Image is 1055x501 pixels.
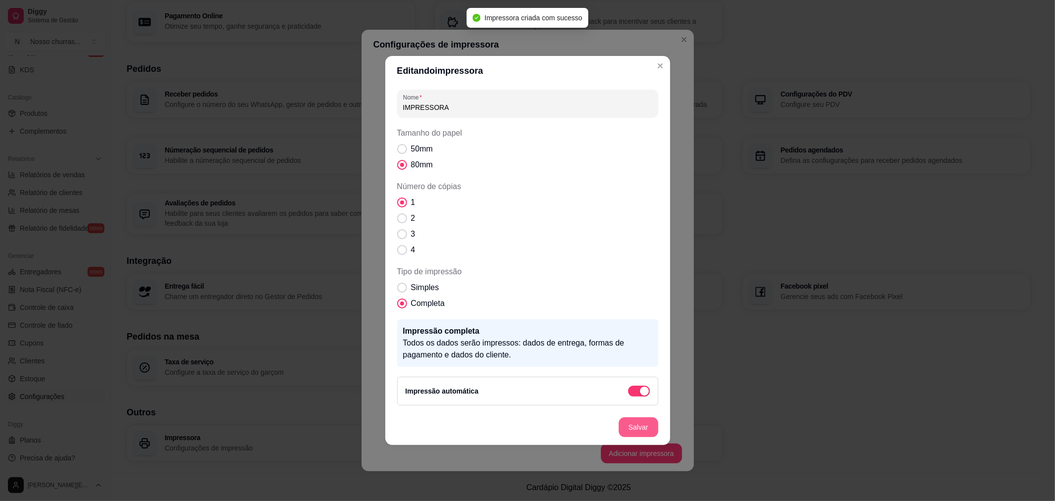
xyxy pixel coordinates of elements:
[397,181,658,256] div: Número de cópias
[397,181,658,193] span: Número de cópias
[397,127,658,139] span: Tamanho do papel
[411,228,415,240] span: 3
[403,102,652,112] input: Nome
[385,56,670,86] header: Editando impressora
[485,14,583,22] span: Impressora criada com sucesso
[397,127,658,171] div: Tamanho do papel
[406,387,479,395] label: Impressão automática
[619,417,658,437] button: Salvar
[411,143,433,155] span: 50mm
[652,58,668,74] button: Close
[403,325,652,337] p: Impressão completa
[411,212,415,224] span: 2
[411,159,433,171] span: 80mm
[403,337,652,361] p: Todos os dados serão impressos: dados de entrega, formas de pagamento e dados do cliente.
[411,244,415,256] span: 4
[397,266,658,278] span: Tipo de impressão
[411,298,445,309] span: Completa
[397,266,658,309] div: Tipo de impressão
[411,197,415,208] span: 1
[473,14,481,22] span: check-circle
[411,282,439,294] span: Simples
[403,93,425,101] label: Nome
